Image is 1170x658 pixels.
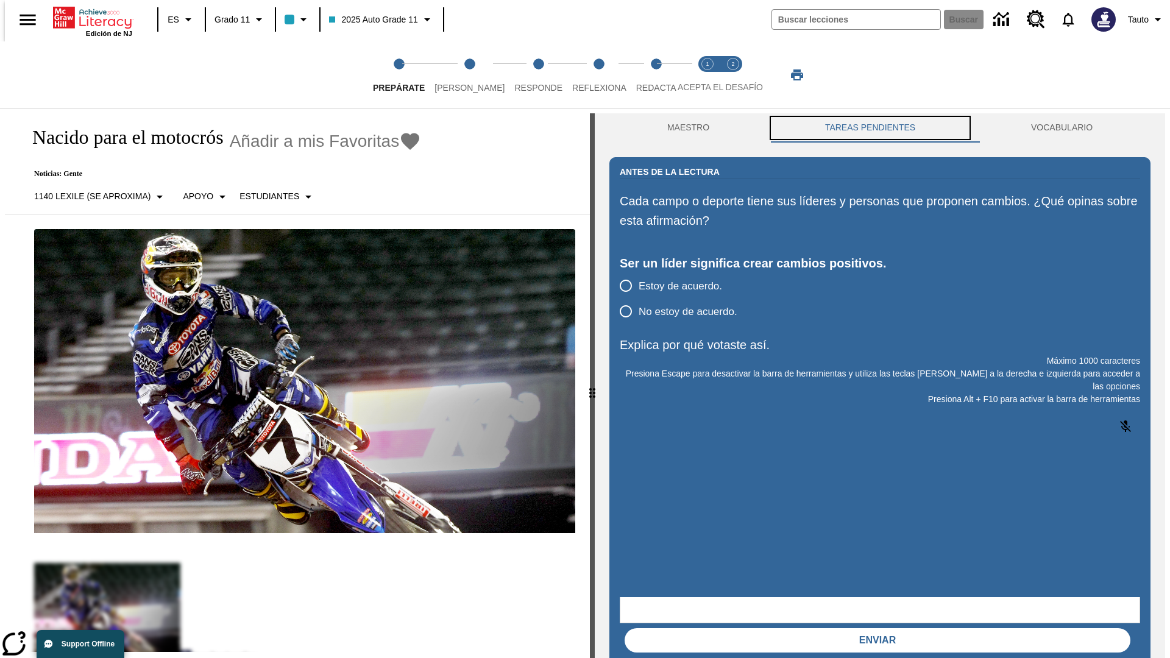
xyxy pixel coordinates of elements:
[363,41,434,108] button: Prepárate step 1 of 5
[772,10,940,29] input: Buscar campo
[690,41,725,108] button: Acepta el desafío lee step 1 of 2
[986,3,1019,37] a: Centro de información
[678,82,763,92] span: ACEPTA EL DESAFÍO
[230,132,400,151] span: Añadir a mis Favoritas
[620,165,720,179] h2: Antes de la lectura
[168,13,179,26] span: ES
[620,191,1140,230] p: Cada campo o deporte tiene sus líderes y personas que proponen cambios. ¿Qué opinas sobre esta af...
[609,113,767,143] button: Maestro
[609,113,1150,143] div: Instructional Panel Tabs
[973,113,1150,143] button: VOCABULARIO
[639,278,722,294] span: Estoy de acuerdo.
[34,229,575,534] img: El corredor de motocrós James Stewart vuela por los aires en su motocicleta de montaña
[778,64,817,86] button: Imprimir
[1128,13,1149,26] span: Tauto
[373,83,425,93] span: Prepárate
[5,10,178,21] body: Explica por qué votaste así. Máximo 1000 caracteres Presiona Alt + F10 para activar la barra de h...
[62,640,115,648] span: Support Offline
[324,9,439,30] button: Clase: 2025 Auto Grade 11, Selecciona una clase
[562,41,636,108] button: Reflexiona step 4 of 5
[210,9,271,30] button: Grado: Grado 11, Elige un grado
[162,9,201,30] button: Lenguaje: ES, Selecciona un idioma
[514,83,562,93] span: Responde
[280,9,316,30] button: El color de la clase es azul claro. Cambiar el color de la clase.
[1052,4,1084,35] a: Notificaciones
[639,304,737,320] span: No estoy de acuerdo.
[636,83,676,93] span: Redacta
[505,41,572,108] button: Responde step 3 of 5
[425,41,514,108] button: Lee step 2 of 5
[235,186,321,208] button: Seleccionar estudiante
[5,113,590,652] div: reading
[37,630,124,658] button: Support Offline
[1019,3,1052,36] a: Centro de recursos, Se abrirá en una pestaña nueva.
[572,83,626,93] span: Reflexiona
[230,130,422,152] button: Añadir a mis Favoritas - Nacido para el motocrós
[706,61,709,67] text: 1
[620,273,747,324] div: poll
[731,61,734,67] text: 2
[620,355,1140,367] p: Máximo 1000 caracteres
[239,190,299,203] p: Estudiantes
[434,83,505,93] span: [PERSON_NAME]
[1084,4,1123,35] button: Escoja un nuevo avatar
[620,367,1140,393] p: Presiona Escape para desactivar la barra de herramientas y utiliza las teclas [PERSON_NAME] a la ...
[620,393,1140,406] p: Presiona Alt + F10 para activar la barra de herramientas
[10,2,46,38] button: Abrir el menú lateral
[34,190,151,203] p: 1140 Lexile (Se aproxima)
[86,30,132,37] span: Edición de NJ
[19,169,421,179] p: Noticias: Gente
[590,113,595,658] div: Pulsa la tecla de intro o la barra espaciadora y luego presiona las flechas de derecha e izquierd...
[620,253,1140,273] div: Ser un líder significa crear cambios positivos.
[1091,7,1116,32] img: Avatar
[178,186,235,208] button: Tipo de apoyo, Apoyo
[329,13,417,26] span: 2025 Auto Grade 11
[595,113,1165,658] div: activity
[1111,412,1140,441] button: Haga clic para activar la función de reconocimiento de voz
[53,4,132,37] div: Portada
[1123,9,1170,30] button: Perfil/Configuración
[620,335,1140,355] p: Explica por qué votaste así.
[626,41,686,108] button: Redacta step 5 of 5
[183,190,213,203] p: Apoyo
[214,13,250,26] span: Grado 11
[19,126,224,149] h1: Nacido para el motocrós
[767,113,973,143] button: TAREAS PENDIENTES
[625,628,1130,653] button: Enviar
[715,41,751,108] button: Acepta el desafío contesta step 2 of 2
[29,186,172,208] button: Seleccione Lexile, 1140 Lexile (Se aproxima)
